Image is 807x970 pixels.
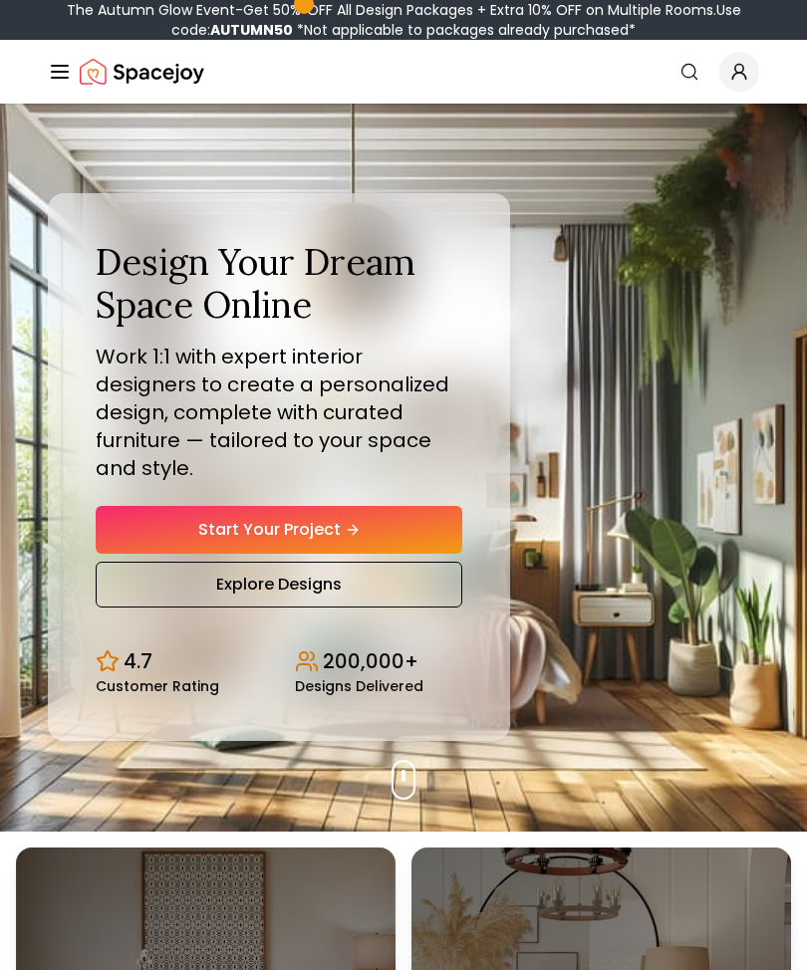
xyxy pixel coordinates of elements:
p: 200,000+ [323,647,418,675]
p: Work 1:1 with expert interior designers to create a personalized design, complete with curated fu... [96,343,462,482]
small: Customer Rating [96,679,219,693]
small: Designs Delivered [295,679,423,693]
span: *Not applicable to packages already purchased* [293,20,636,40]
a: Explore Designs [96,562,462,607]
a: Start Your Project [96,506,462,554]
h1: Design Your Dream Space Online [96,241,462,327]
a: Spacejoy [80,52,204,92]
nav: Global [48,40,759,104]
b: AUTUMN50 [210,20,293,40]
p: 4.7 [124,647,152,675]
div: Design stats [96,631,462,693]
img: Spacejoy Logo [80,52,204,92]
